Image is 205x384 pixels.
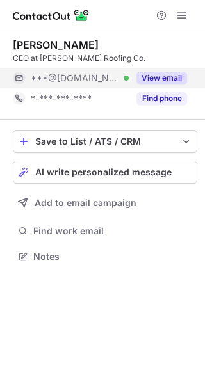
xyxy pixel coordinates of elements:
button: Add to email campaign [13,191,197,214]
span: AI write personalized message [35,167,172,177]
button: Reveal Button [136,72,187,84]
button: AI write personalized message [13,161,197,184]
div: CEO at [PERSON_NAME] Roofing Co. [13,52,197,64]
span: Notes [33,251,192,262]
button: save-profile-one-click [13,130,197,153]
span: ***@[DOMAIN_NAME] [31,72,119,84]
button: Find work email [13,222,197,240]
div: [PERSON_NAME] [13,38,99,51]
div: Save to List / ATS / CRM [35,136,175,147]
button: Reveal Button [136,92,187,105]
span: Add to email campaign [35,198,136,208]
button: Notes [13,248,197,266]
img: ContactOut v5.3.10 [13,8,90,23]
span: Find work email [33,225,192,237]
